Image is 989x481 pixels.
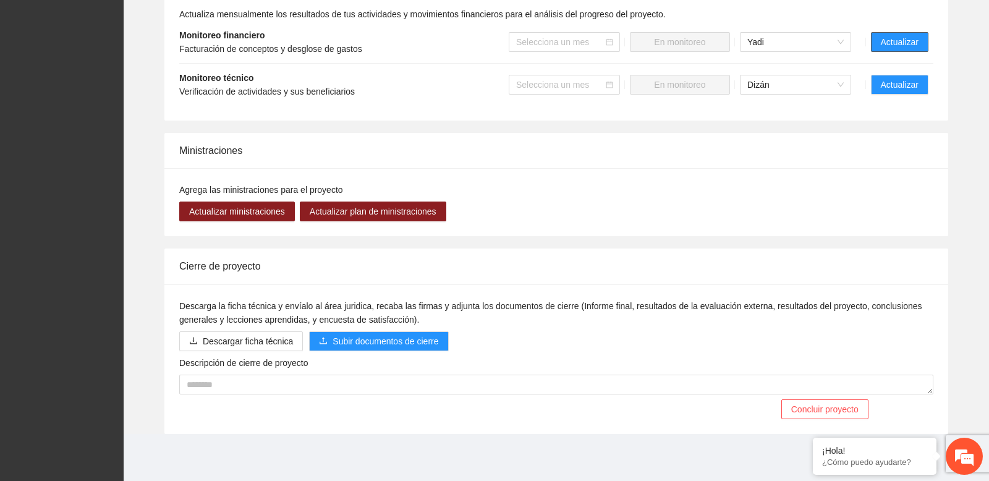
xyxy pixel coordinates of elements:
span: Actualiza mensualmente los resultados de tus actividades y movimientos financieros para el anális... [179,9,666,19]
button: Concluir proyecto [781,399,868,419]
div: Ministraciones [179,133,933,168]
span: calendar [606,38,613,46]
a: Actualizar plan de ministraciones [300,206,446,216]
button: Actualizar [871,75,928,95]
span: Subir documentos de cierre [333,334,438,348]
span: Facturación de conceptos y desglose de gastos [179,44,362,54]
span: Verificación de actividades y sus beneficiarios [179,87,355,96]
span: Concluir proyecto [791,402,859,416]
textarea: Descripción de cierre de proyecto [179,375,933,394]
p: ¿Cómo puedo ayudarte? [822,458,927,467]
a: downloadDescargar ficha técnica [179,336,303,346]
strong: Monitoreo técnico [179,73,254,83]
label: Descripción de cierre de proyecto [179,356,308,370]
div: Chatee con nosotros ahora [64,63,208,79]
span: Descargar ficha técnica [203,334,293,348]
span: Yadi [747,33,844,51]
div: Minimizar ventana de chat en vivo [203,6,232,36]
span: Actualizar ministraciones [189,205,285,218]
span: Actualizar [881,78,919,92]
span: uploadSubir documentos de cierre [309,336,448,346]
button: Actualizar ministraciones [179,202,295,221]
button: uploadSubir documentos de cierre [309,331,448,351]
span: Estamos en línea. [72,165,171,290]
span: download [189,336,198,346]
strong: Monitoreo financiero [179,30,265,40]
span: Descarga la ficha técnica y envíalo al área juridica, recaba las firmas y adjunta los documentos ... [179,301,922,325]
span: calendar [606,81,613,88]
button: Actualizar [871,32,928,52]
div: ¡Hola! [822,446,927,456]
span: Dizán [747,75,844,94]
a: Actualizar ministraciones [179,206,295,216]
span: Actualizar plan de ministraciones [310,205,436,218]
span: Actualizar [881,35,919,49]
button: downloadDescargar ficha técnica [179,331,303,351]
textarea: Escriba su mensaje y pulse “Intro” [6,338,236,381]
button: Actualizar plan de ministraciones [300,202,446,221]
div: Cierre de proyecto [179,249,933,284]
span: Agrega las ministraciones para el proyecto [179,185,343,195]
span: upload [319,336,328,346]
